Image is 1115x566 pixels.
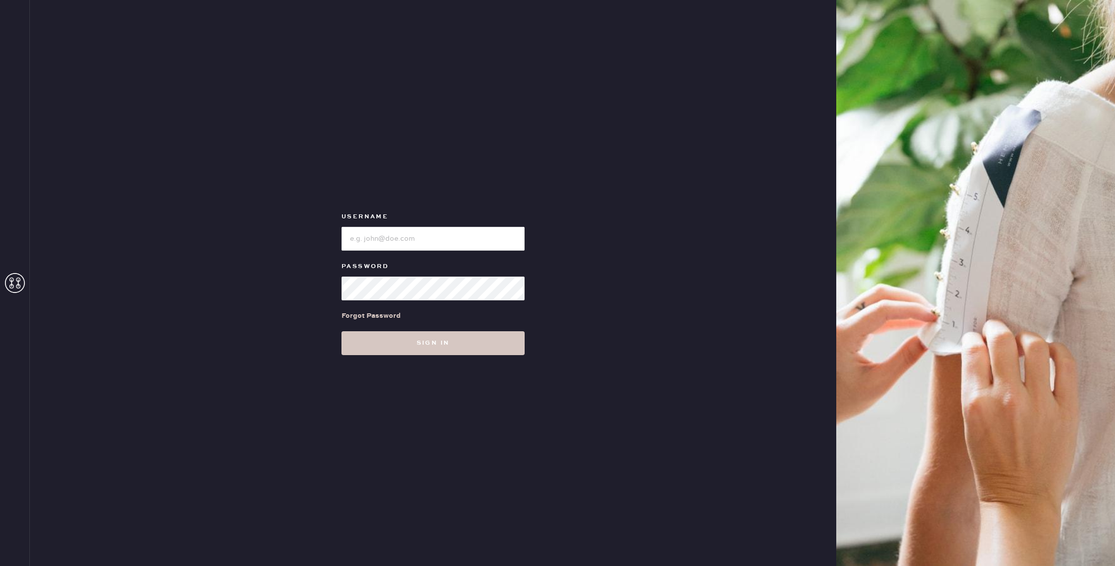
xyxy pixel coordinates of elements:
[341,227,525,251] input: e.g. john@doe.com
[341,300,401,331] a: Forgot Password
[341,261,525,273] label: Password
[341,211,525,223] label: Username
[341,310,401,321] div: Forgot Password
[341,331,525,355] button: Sign in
